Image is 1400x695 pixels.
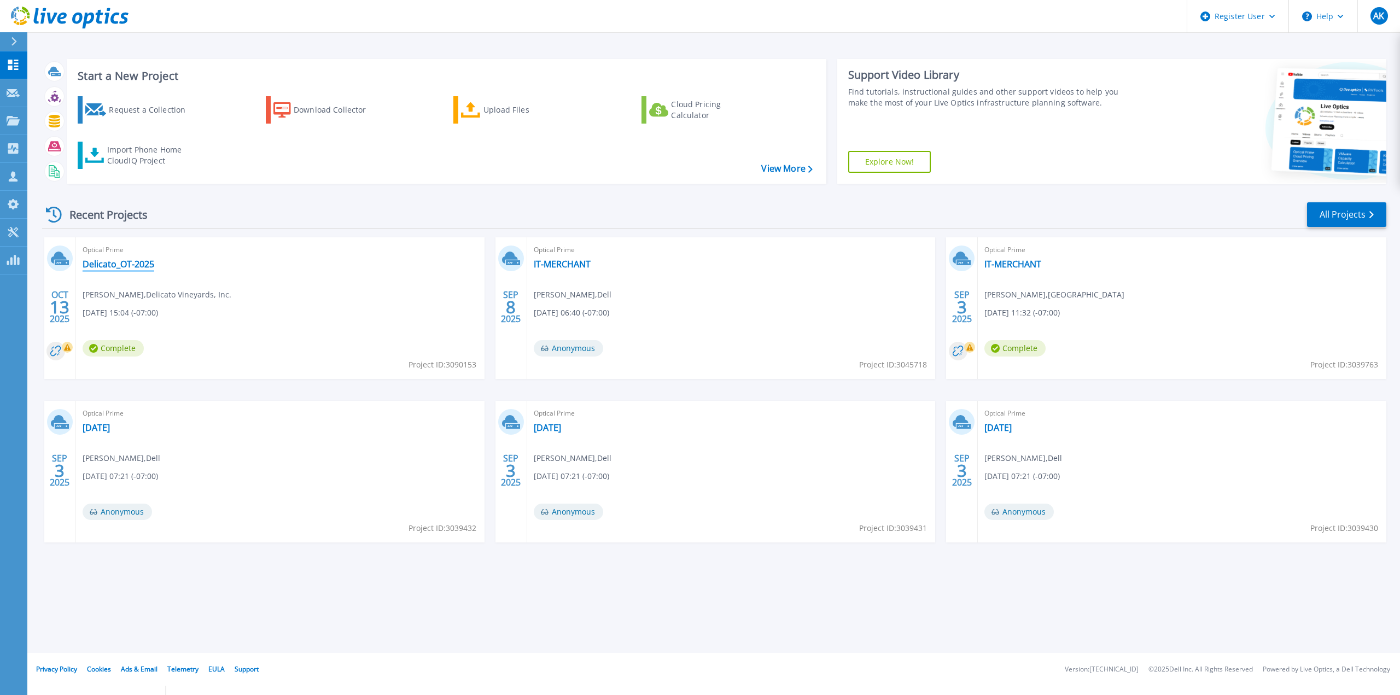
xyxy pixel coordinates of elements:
span: [DATE] 11:32 (-07:00) [984,307,1060,319]
a: Ads & Email [121,664,157,674]
div: Support Video Library [848,68,1132,82]
li: © 2025 Dell Inc. All Rights Reserved [1148,666,1253,673]
div: Request a Collection [109,99,196,121]
span: [PERSON_NAME] , Dell [83,452,160,464]
span: [DATE] 15:04 (-07:00) [83,307,158,319]
span: 3 [957,466,967,475]
a: [DATE] [83,422,110,433]
a: Explore Now! [848,151,931,173]
a: [DATE] [534,422,561,433]
div: OCT 2025 [49,287,70,327]
span: AK [1373,11,1384,20]
div: Recent Projects [42,201,162,228]
div: Download Collector [294,99,381,121]
div: SEP 2025 [500,287,521,327]
span: 13 [50,302,69,312]
span: 3 [506,466,516,475]
div: SEP 2025 [952,287,972,327]
a: Upload Files [453,96,575,124]
span: [PERSON_NAME] , [GEOGRAPHIC_DATA] [984,289,1124,301]
span: Anonymous [83,504,152,520]
span: [PERSON_NAME] , Dell [534,289,611,301]
span: [PERSON_NAME] , Dell [534,452,611,464]
li: Version: [TECHNICAL_ID] [1065,666,1139,673]
a: Cloud Pricing Calculator [641,96,763,124]
span: Complete [984,340,1046,357]
span: Optical Prime [534,244,929,256]
li: Powered by Live Optics, a Dell Technology [1263,666,1390,673]
span: Project ID: 3039430 [1310,522,1378,534]
div: Cloud Pricing Calculator [671,99,759,121]
a: Request a Collection [78,96,200,124]
span: 3 [957,302,967,312]
div: SEP 2025 [500,451,521,490]
span: [DATE] 07:21 (-07:00) [83,470,158,482]
span: Optical Prime [984,244,1380,256]
div: Upload Files [483,99,571,121]
span: Optical Prime [534,407,929,419]
span: [PERSON_NAME] , Dell [984,452,1062,464]
span: Anonymous [984,504,1054,520]
a: Delicato_OT-2025 [83,259,154,270]
a: All Projects [1307,202,1386,227]
span: Optical Prime [83,407,478,419]
span: [DATE] 07:21 (-07:00) [984,470,1060,482]
span: Project ID: 3039431 [859,522,927,534]
span: Complete [83,340,144,357]
span: [PERSON_NAME] , Delicato Vineyards, Inc. [83,289,231,301]
a: Privacy Policy [36,664,77,674]
a: Download Collector [266,96,388,124]
span: Project ID: 3039432 [409,522,476,534]
span: 8 [506,302,516,312]
span: Anonymous [534,340,603,357]
a: Telemetry [167,664,199,674]
a: IT-MERCHANT [534,259,591,270]
span: Project ID: 3045718 [859,359,927,371]
span: [DATE] 06:40 (-07:00) [534,307,609,319]
span: Optical Prime [83,244,478,256]
span: Anonymous [534,504,603,520]
span: [DATE] 07:21 (-07:00) [534,470,609,482]
div: Import Phone Home CloudIQ Project [107,144,192,166]
h3: Start a New Project [78,70,812,82]
span: 3 [55,466,65,475]
span: Project ID: 3039763 [1310,359,1378,371]
a: View More [761,163,812,174]
span: Project ID: 3090153 [409,359,476,371]
div: Find tutorials, instructional guides and other support videos to help you make the most of your L... [848,86,1132,108]
a: Cookies [87,664,111,674]
a: [DATE] [984,422,1012,433]
div: SEP 2025 [49,451,70,490]
a: IT-MERCHANT [984,259,1041,270]
a: EULA [208,664,225,674]
a: Support [235,664,259,674]
span: Optical Prime [984,407,1380,419]
div: SEP 2025 [952,451,972,490]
